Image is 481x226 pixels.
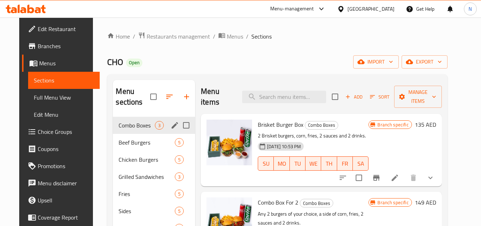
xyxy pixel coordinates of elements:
[343,91,365,102] button: Add
[175,208,183,215] span: 5
[107,54,123,70] span: CHO
[22,192,100,209] a: Upsell
[22,175,100,192] a: Menu disclaimer
[38,213,94,222] span: Coverage Report
[28,106,100,123] a: Edit Menu
[359,57,393,66] span: import
[370,93,389,101] span: Sort
[175,139,183,146] span: 5
[324,159,334,169] span: TH
[347,5,394,13] div: [GEOGRAPHIC_DATA]
[407,57,442,66] span: export
[107,32,447,41] nav: breadcrumb
[337,156,353,171] button: FR
[113,134,195,151] div: Beef Burgers5
[116,86,150,107] h2: Menu sections
[300,199,333,207] span: Combo Boxes
[175,174,183,180] span: 3
[270,5,314,13] div: Menu-management
[113,117,195,134] div: Combo Boxes3edit
[258,197,298,208] span: Combo Box For 2
[138,32,210,41] a: Restaurants management
[34,110,94,119] span: Edit Menu
[305,121,338,129] span: Combo Boxes
[368,169,385,186] button: Branch-specific-item
[394,86,442,108] button: Manage items
[119,190,175,198] span: Fries
[38,196,94,205] span: Upsell
[113,168,195,185] div: Grilled Sandwiches3
[22,55,100,72] a: Menus
[133,32,135,41] li: /
[119,121,155,130] span: Combo Boxes
[343,91,365,102] span: Add item
[353,55,399,69] button: import
[274,156,289,171] button: MO
[119,138,175,147] span: Beef Burgers
[119,155,175,164] span: Chicken Burgers
[400,88,436,106] span: Manage items
[290,156,305,171] button: TU
[113,151,195,168] div: Chicken Burgers5
[305,156,321,171] button: WE
[258,156,274,171] button: SU
[405,169,422,186] button: delete
[375,121,411,128] span: Branch specific
[147,32,210,41] span: Restaurants management
[415,120,436,130] h6: 135 AED
[277,159,287,169] span: MO
[155,122,163,129] span: 3
[246,32,249,41] li: /
[38,179,94,187] span: Menu disclaimer
[340,159,350,169] span: FR
[258,131,368,140] p: 2 Brisket burgers, corn, fries, 2 sauces and 2 drinks.
[175,190,184,198] div: items
[28,72,100,89] a: Sections
[175,191,183,197] span: 5
[38,25,94,33] span: Edit Restaurant
[38,127,94,136] span: Choice Groups
[34,76,94,85] span: Sections
[242,91,326,103] input: search
[22,20,100,37] a: Edit Restaurant
[402,55,448,69] button: export
[251,32,272,41] span: Sections
[261,159,271,169] span: SU
[368,91,391,102] button: Sort
[258,119,303,130] span: Brisket Burger Box
[22,209,100,226] a: Coverage Report
[119,207,175,215] span: Sides
[126,59,142,67] div: Open
[321,156,337,171] button: TH
[22,37,100,55] a: Branches
[34,93,94,102] span: Full Menu View
[39,59,94,67] span: Menus
[107,32,130,41] a: Home
[375,199,411,206] span: Branch specific
[415,197,436,207] h6: 149 AED
[119,172,175,181] span: Grilled Sandwiches
[126,60,142,66] span: Open
[334,169,351,186] button: sort-choices
[293,159,303,169] span: TU
[22,140,100,157] a: Coupons
[308,159,318,169] span: WE
[38,162,94,170] span: Promotions
[178,88,195,105] button: Add section
[422,169,439,186] button: show more
[356,159,366,169] span: SA
[175,156,183,163] span: 5
[353,156,368,171] button: SA
[38,42,94,50] span: Branches
[391,174,399,182] a: Edit menu item
[344,93,364,101] span: Add
[227,32,243,41] span: Menus
[351,170,366,185] span: Select to update
[264,143,304,150] span: [DATE] 10:53 PM
[38,145,94,153] span: Coupons
[328,89,343,104] span: Select section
